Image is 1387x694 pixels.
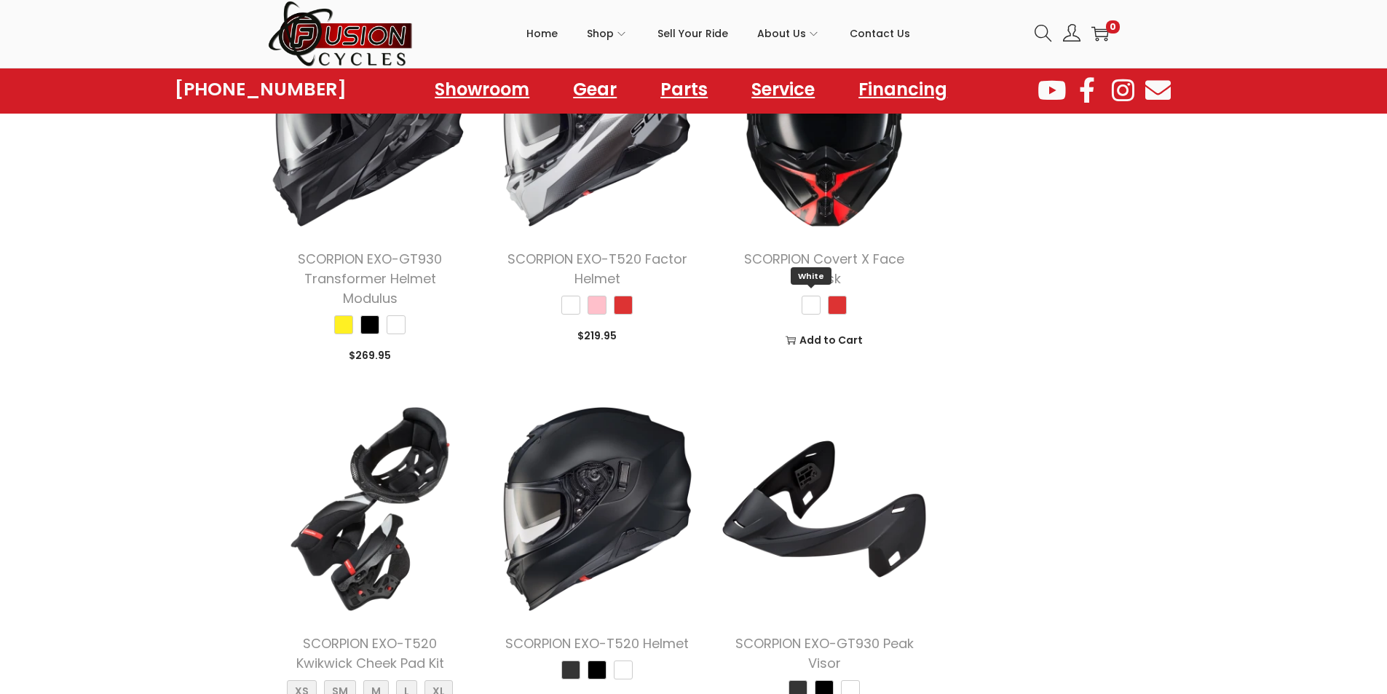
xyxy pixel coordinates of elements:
[296,634,444,672] a: SCORPION EXO-T520 Kwikwick Cheek Pad Kit
[420,73,962,106] nav: Menu
[722,406,927,612] img: Product image
[349,348,355,363] span: $
[587,1,628,66] a: Shop
[420,73,544,106] a: Showroom
[414,1,1024,66] nav: Primary navigation
[507,250,687,288] a: SCORPION EXO-T520 Factor Helmet
[744,250,904,288] a: SCORPION Covert X Face Mask
[505,634,689,652] a: SCORPION EXO-T520 Helmet
[657,15,728,52] span: Sell Your Ride
[646,73,722,106] a: Parts
[850,1,910,66] a: Contact Us
[298,250,442,307] a: SCORPION EXO-GT930 Transformer Helmet Modulus
[791,267,831,285] span: White
[577,328,584,343] span: $
[268,406,473,612] img: Product image
[526,1,558,66] a: Home
[349,348,391,363] span: 269.95
[175,79,347,100] a: [PHONE_NUMBER]
[844,73,962,106] a: Financing
[757,1,821,66] a: About Us
[657,1,728,66] a: Sell Your Ride
[526,15,558,52] span: Home
[732,329,916,351] a: Add to Cart
[737,73,829,106] a: Service
[735,634,914,672] a: SCORPION EXO-GT930 Peak Visor
[587,15,614,52] span: Shop
[757,15,806,52] span: About Us
[1091,25,1109,42] a: 0
[850,15,910,52] span: Contact Us
[558,73,631,106] a: Gear
[577,328,617,343] span: 219.95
